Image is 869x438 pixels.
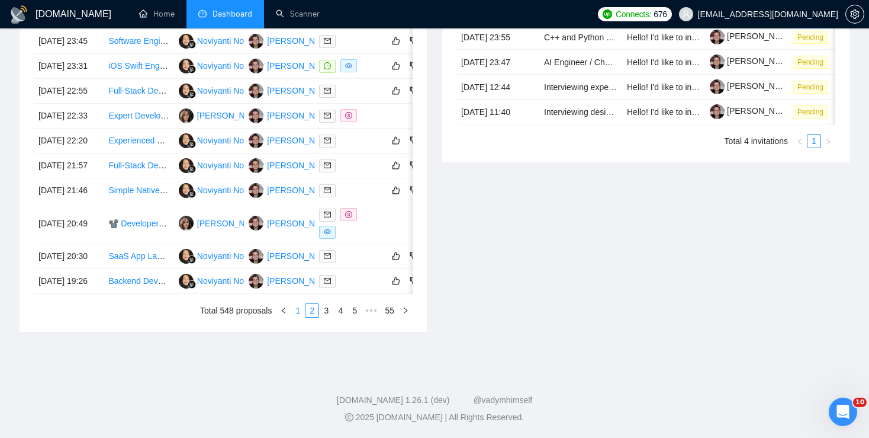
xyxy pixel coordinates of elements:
a: Pending [793,107,833,116]
button: like [389,249,403,263]
button: like [389,59,403,73]
span: mail [324,211,331,218]
div: Noviyanti Noviyanti [197,34,268,47]
td: [DATE] 23:47 [456,50,539,75]
td: Full-Stack Developer for AI-Powered Healthcare MVP [104,79,173,104]
td: Interviewing designers and developers for our business success platform [539,100,622,124]
div: [PERSON_NAME] [267,34,335,47]
li: 5 [347,303,362,318]
img: NN [179,133,194,148]
td: Software Engineer [104,29,173,54]
span: mail [324,112,331,119]
td: [DATE] 19:26 [34,269,104,294]
a: 2 [305,304,318,317]
span: user [682,10,690,18]
div: [PERSON_NAME] [267,274,335,287]
span: like [392,61,400,71]
li: 55 [381,303,398,318]
img: c1bYBLFISfW-KFu5YnXsqDxdnhJyhFG7WZWQjmw4vq0-YF4TwjoJdqRJKIWeWIjxa9 [710,30,725,44]
div: Noviyanti Noviyanti [197,134,268,147]
a: Software Engineer [108,36,176,46]
span: like [392,276,400,286]
button: like [389,274,403,288]
span: dislike [410,251,418,261]
div: [PERSON_NAME] [267,134,335,147]
a: NNNoviyanti Noviyanti [179,36,268,45]
button: dislike [407,133,421,148]
td: iOS Swift Engineer for Clinical Rheumatology App (4-Week Contract) with AI + Audio Engineering [104,54,173,79]
span: dollar [345,112,352,119]
img: NN [179,249,194,264]
img: YS [249,183,263,198]
a: Full-Stack Developer for Audio-Content Platform MVP [108,161,305,170]
a: 4 [334,304,347,317]
li: 4 [333,303,347,318]
span: Pending [793,31,828,44]
span: like [392,136,400,145]
a: YS[PERSON_NAME] [249,185,335,194]
a: Pending [793,32,833,41]
a: NNNoviyanti Noviyanti [179,160,268,170]
li: Previous Page [276,303,291,318]
div: [PERSON_NAME] [267,59,335,72]
span: right [402,307,409,314]
td: 📽️ Developer Needed for Live Sports Streaming Website [104,203,173,244]
a: 1 [291,304,304,317]
td: [DATE] 21:57 [34,154,104,178]
img: gigradar-bm.png [188,165,196,173]
div: [PERSON_NAME] [267,159,335,172]
iframe: Intercom live chat [829,398,857,426]
td: [DATE] 12:44 [456,75,539,100]
span: dislike [410,86,418,95]
span: dislike [410,61,418,71]
td: Experienced CRM/SAAS Developer Needed (HIPAA Compliant) [104,129,173,154]
button: dislike [407,274,421,288]
div: Noviyanti Noviyanti [197,274,268,287]
a: Interviewing designers and developers for our business success platform [544,107,811,117]
button: left [793,134,807,148]
a: YS[PERSON_NAME] [249,251,335,260]
li: 1 [291,303,305,318]
a: NNNoviyanti Noviyanti [179,135,268,145]
a: YS[PERSON_NAME] [249,36,335,45]
button: dislike [407,158,421,172]
a: setting [845,9,864,19]
img: NN [179,59,194,73]
div: [PERSON_NAME] [267,109,335,122]
span: dashboard [198,9,207,18]
span: setting [846,9,864,19]
a: [PERSON_NAME] [710,56,795,66]
div: Noviyanti Noviyanti [197,159,268,172]
a: Experienced CRM/SAAS Developer Needed (HIPAA Compliant) [108,136,343,145]
td: [DATE] 23:45 [34,29,104,54]
a: YS[PERSON_NAME] [249,218,335,228]
a: AI Engineer / Chatbot Consultant for [URL] Integration (Municipality Website Project) [544,57,854,67]
li: Next Page [821,134,835,148]
a: Full-Stack Developer for AI-Powered Healthcare MVP [108,86,305,95]
img: YS [249,274,263,289]
a: [PERSON_NAME] [710,106,795,116]
span: mail [324,252,331,260]
span: like [392,186,400,195]
img: KA [179,108,194,123]
a: Interviewing experts for our business success platform [544,82,744,92]
span: Pending [793,81,828,94]
img: gigradar-bm.png [188,40,196,49]
img: gigradar-bm.png [188,140,196,148]
span: dislike [410,161,418,170]
button: right [821,134,835,148]
img: c1bYBLFISfW-KFu5YnXsqDxdnhJyhFG7WZWQjmw4vq0-YF4TwjoJdqRJKIWeWIjxa9 [710,79,725,94]
a: YS[PERSON_NAME] [249,85,335,95]
img: gigradar-bm.png [188,190,196,198]
td: [DATE] 22:20 [34,129,104,154]
img: NN [179,84,194,98]
div: 2025 [DOMAIN_NAME] | All Rights Reserved. [9,411,860,424]
span: Connects: [616,8,651,21]
span: 676 [654,8,667,21]
li: 3 [319,303,333,318]
img: NN [179,274,194,289]
a: @vadymhimself [473,395,532,405]
a: 55 [381,304,398,317]
td: Full-Stack Developer for Audio-Content Platform MVP [104,154,173,178]
span: dislike [410,186,418,195]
